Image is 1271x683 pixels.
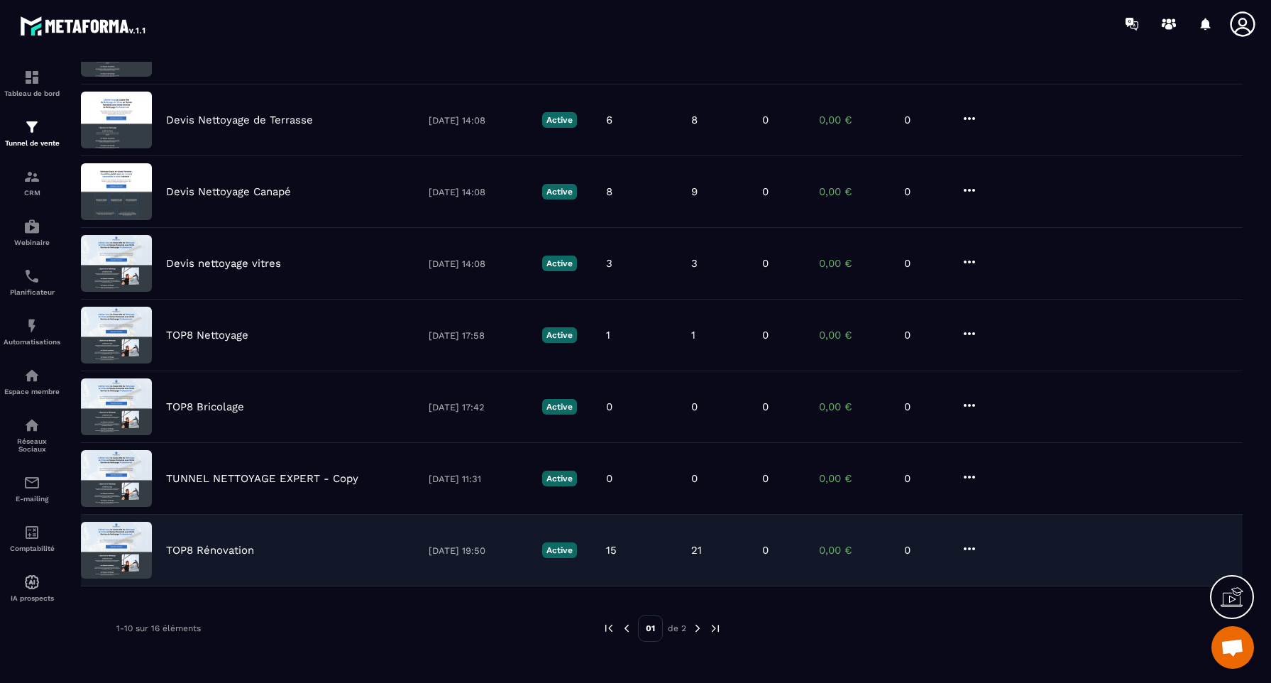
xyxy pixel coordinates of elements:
[606,257,612,270] p: 3
[709,622,722,635] img: next
[23,268,40,285] img: scheduler
[4,239,60,246] p: Webinaire
[23,168,40,185] img: formation
[4,437,60,453] p: Réseaux Sociaux
[819,400,890,413] p: 0,00 €
[691,472,698,485] p: 0
[23,119,40,136] img: formation
[542,256,577,271] p: Active
[4,406,60,464] a: social-networksocial-networkRéseaux Sociaux
[4,545,60,552] p: Comptabilité
[620,622,633,635] img: prev
[4,288,60,296] p: Planificateur
[542,112,577,128] p: Active
[691,257,698,270] p: 3
[20,13,148,38] img: logo
[4,139,60,147] p: Tunnel de vente
[691,544,702,557] p: 21
[606,472,612,485] p: 0
[542,184,577,200] p: Active
[542,471,577,486] p: Active
[429,330,528,341] p: [DATE] 17:58
[81,235,152,292] img: image
[762,329,769,341] p: 0
[429,474,528,484] p: [DATE] 11:31
[81,378,152,435] img: image
[166,472,358,485] p: TUNNEL NETTOYAGE EXPERT - Copy
[116,623,201,633] p: 1-10 sur 16 éléments
[606,185,612,198] p: 8
[166,257,281,270] p: Devis nettoyage vitres
[668,623,686,634] p: de 2
[4,388,60,395] p: Espace membre
[542,399,577,415] p: Active
[904,329,947,341] p: 0
[4,495,60,503] p: E-mailing
[691,622,704,635] img: next
[606,544,617,557] p: 15
[904,472,947,485] p: 0
[819,114,890,126] p: 0,00 €
[691,400,698,413] p: 0
[819,329,890,341] p: 0,00 €
[606,329,610,341] p: 1
[23,574,40,591] img: automations
[166,114,313,126] p: Devis Nettoyage de Terrasse
[691,114,698,126] p: 8
[606,114,612,126] p: 6
[4,189,60,197] p: CRM
[23,218,40,235] img: automations
[429,258,528,269] p: [DATE] 14:08
[691,329,695,341] p: 1
[4,108,60,158] a: formationformationTunnel de vente
[762,544,769,557] p: 0
[81,307,152,364] img: image
[23,69,40,86] img: formation
[81,522,152,579] img: image
[4,307,60,356] a: automationsautomationsAutomatisations
[4,58,60,108] a: formationformationTableau de bord
[904,185,947,198] p: 0
[4,158,60,207] a: formationformationCRM
[4,464,60,513] a: emailemailE-mailing
[4,356,60,406] a: automationsautomationsEspace membre
[762,472,769,485] p: 0
[603,622,615,635] img: prev
[429,115,528,126] p: [DATE] 14:08
[819,257,890,270] p: 0,00 €
[166,544,254,557] p: TOP8 Rénovation
[166,329,248,341] p: TOP8 Nettoyage
[23,367,40,384] img: automations
[691,185,698,198] p: 9
[819,472,890,485] p: 0,00 €
[23,474,40,491] img: email
[542,542,577,558] p: Active
[762,257,769,270] p: 0
[23,524,40,541] img: accountant
[23,317,40,334] img: automations
[166,185,291,198] p: Devis Nettoyage Canapé
[904,544,947,557] p: 0
[429,402,528,412] p: [DATE] 17:42
[904,114,947,126] p: 0
[819,544,890,557] p: 0,00 €
[429,545,528,556] p: [DATE] 19:50
[4,257,60,307] a: schedulerschedulerPlanificateur
[542,327,577,343] p: Active
[81,92,152,148] img: image
[762,400,769,413] p: 0
[4,513,60,563] a: accountantaccountantComptabilité
[4,207,60,257] a: automationsautomationsWebinaire
[904,400,947,413] p: 0
[81,163,152,220] img: image
[166,400,244,413] p: TOP8 Bricolage
[638,615,663,642] p: 01
[1211,626,1254,669] a: Ouvrir le chat
[606,400,612,413] p: 0
[429,187,528,197] p: [DATE] 14:08
[4,338,60,346] p: Automatisations
[4,594,60,602] p: IA prospects
[904,257,947,270] p: 0
[762,114,769,126] p: 0
[762,185,769,198] p: 0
